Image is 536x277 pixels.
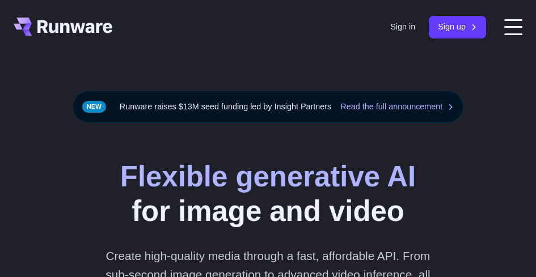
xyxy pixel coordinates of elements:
h1: for image and video [120,159,416,228]
a: Sign up [429,16,486,38]
a: Read the full announcement [340,100,454,113]
strong: Flexible generative AI [120,160,416,193]
a: Sign in [390,20,415,33]
div: Runware raises $13M seed funding led by Insight Partners [73,91,464,123]
a: Go to / [14,18,112,36]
